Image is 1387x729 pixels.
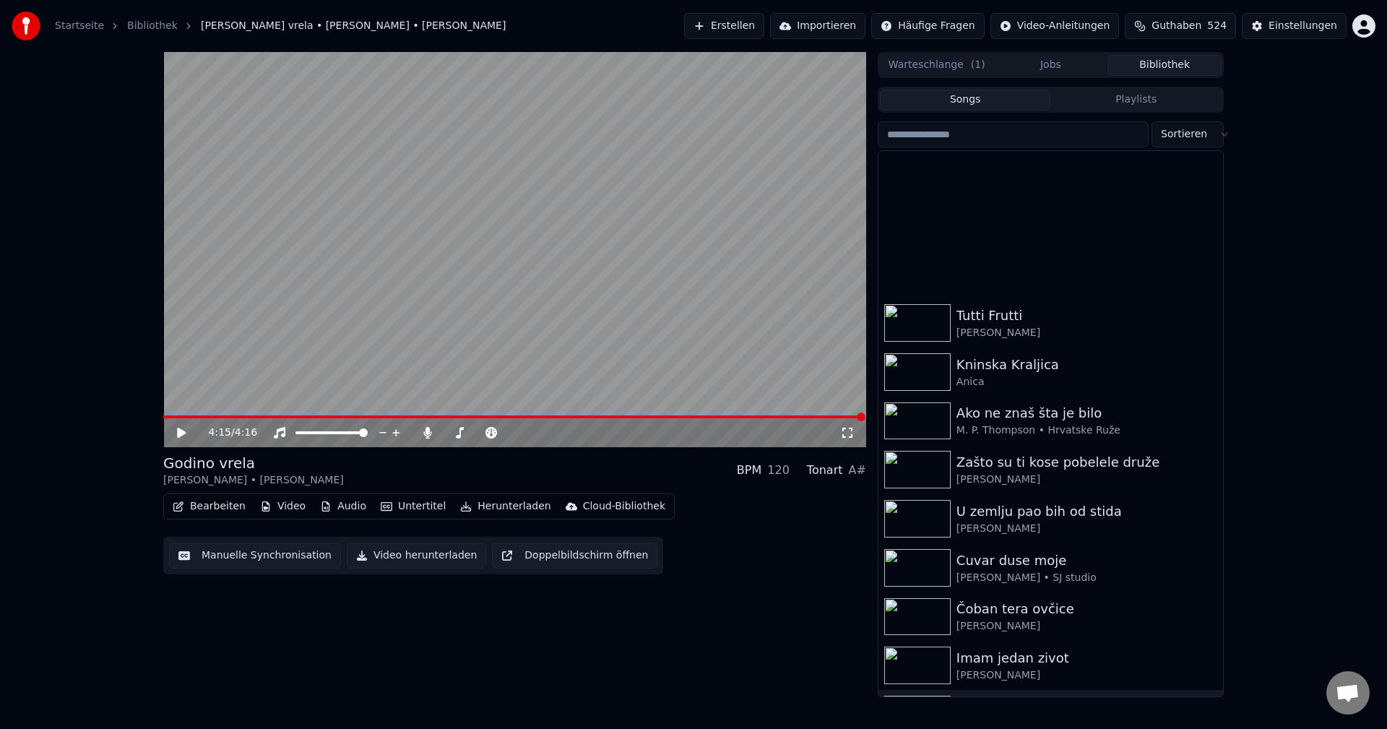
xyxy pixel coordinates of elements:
div: [PERSON_NAME] [956,522,1217,536]
div: Chat öffnen [1326,671,1370,715]
div: Anica [956,375,1217,389]
div: [PERSON_NAME] • SJ studio [956,571,1217,585]
a: Startseite [55,19,104,33]
span: 524 [1207,19,1227,33]
button: Einstellungen [1242,13,1347,39]
a: Bibliothek [127,19,178,33]
button: Jobs [994,55,1108,76]
button: Untertitel [375,496,451,517]
div: A# [848,462,865,479]
div: 120 [767,462,790,479]
div: [PERSON_NAME] [956,668,1217,683]
div: Zašto su ti kose pobelele druže [956,452,1217,473]
button: Importieren [770,13,865,39]
button: Bearbeiten [167,496,251,517]
button: Doppelbildschirm öffnen [492,543,657,569]
div: [PERSON_NAME] [956,326,1217,340]
div: U zemlju pao bih od stida [956,501,1217,522]
div: [PERSON_NAME] [956,473,1217,487]
button: Warteschlange [880,55,994,76]
div: Cuvar duse moje [956,551,1217,571]
div: [PERSON_NAME] • [PERSON_NAME] [163,473,344,488]
button: Guthaben524 [1125,13,1236,39]
button: Häufige Fragen [871,13,985,39]
button: Video herunterladen [347,543,486,569]
button: Erstellen [684,13,764,39]
div: / [209,426,243,440]
img: youka [12,12,40,40]
div: Einstellungen [1269,19,1337,33]
span: 4:16 [235,426,257,440]
span: ( 1 ) [971,58,985,72]
button: Playlists [1050,90,1222,111]
span: [PERSON_NAME] vrela • [PERSON_NAME] • [PERSON_NAME] [201,19,506,33]
div: Godino vrela [163,453,344,473]
div: Imam jedan zivot [956,648,1217,668]
span: Sortieren [1161,127,1207,142]
div: Čoban tera ovčice [956,599,1217,619]
button: Herunterladen [454,496,556,517]
span: 4:15 [209,426,231,440]
nav: breadcrumb [55,19,506,33]
button: Manuelle Synchronisation [169,543,341,569]
button: Bibliothek [1107,55,1222,76]
div: Tutti Frutti [956,306,1217,326]
button: Audio [314,496,372,517]
div: Tonart [807,462,843,479]
div: BPM [737,462,761,479]
div: M. P. Thompson • Hrvatske Ruže [956,423,1217,438]
span: Guthaben [1151,19,1201,33]
div: [PERSON_NAME] [956,619,1217,634]
button: Songs [880,90,1051,111]
div: Kninska Kraljica [956,355,1217,375]
div: Cloud-Bibliothek [583,499,665,514]
button: Video-Anleitungen [990,13,1120,39]
button: Video [254,496,311,517]
div: Ako ne znaš šta je bilo [956,403,1217,423]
